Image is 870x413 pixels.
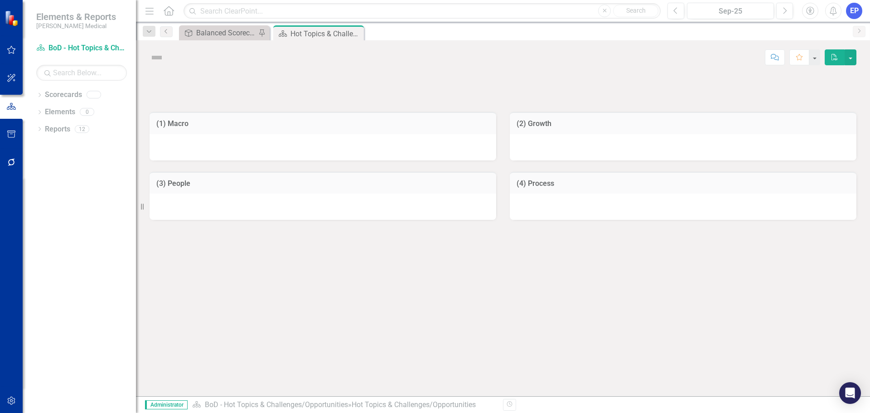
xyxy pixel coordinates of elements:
[846,3,862,19] button: EP
[36,22,116,29] small: [PERSON_NAME] Medical
[75,125,89,133] div: 12
[690,6,771,17] div: Sep-25
[839,382,861,404] div: Open Intercom Messenger
[196,27,256,39] div: Balanced Scorecard (Daily Huddle)
[205,400,348,409] a: BoD - Hot Topics & Challenges/Opportunities
[626,7,646,14] span: Search
[36,43,127,53] a: BoD - Hot Topics & Challenges/Opportunities
[36,11,116,22] span: Elements & Reports
[184,3,661,19] input: Search ClearPoint...
[150,50,164,65] img: Not Defined
[352,400,476,409] div: Hot Topics & Challenges/Opportunities
[156,180,489,188] h3: (3) People
[687,3,774,19] button: Sep-25
[517,180,850,188] h3: (4) Process
[45,124,70,135] a: Reports
[145,400,188,409] span: Administrator
[290,28,362,39] div: Hot Topics & Challenges/Opportunities
[4,10,20,26] img: ClearPoint Strategy
[192,400,496,410] div: »
[156,120,489,128] h3: (1) Macro
[517,120,850,128] h3: (2) Growth
[45,107,75,117] a: Elements
[36,65,127,81] input: Search Below...
[45,90,82,100] a: Scorecards
[613,5,658,17] button: Search
[181,27,256,39] a: Balanced Scorecard (Daily Huddle)
[80,108,94,116] div: 0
